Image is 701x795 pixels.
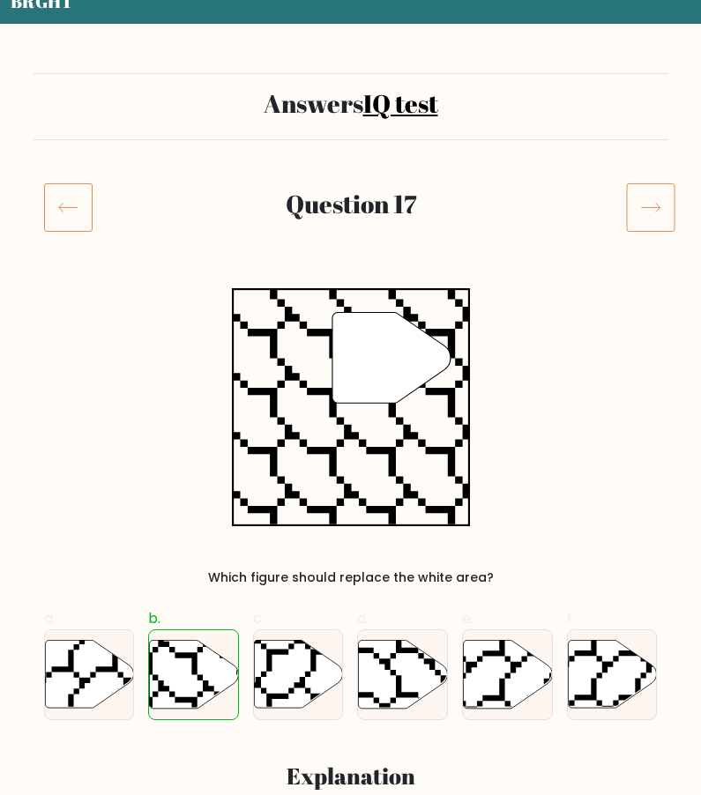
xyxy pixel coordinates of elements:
[363,86,438,120] a: IQ test
[567,608,575,628] span: f.
[55,762,647,790] h3: Explanation
[332,313,450,404] g: "
[44,608,56,628] span: a.
[253,608,265,628] span: c.
[462,608,474,628] span: e.
[55,568,647,587] div: Which figure should replace the white area?
[357,608,369,628] span: d.
[44,88,658,118] h2: Answers
[148,608,160,628] span: b.
[97,189,605,219] h2: Question 17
